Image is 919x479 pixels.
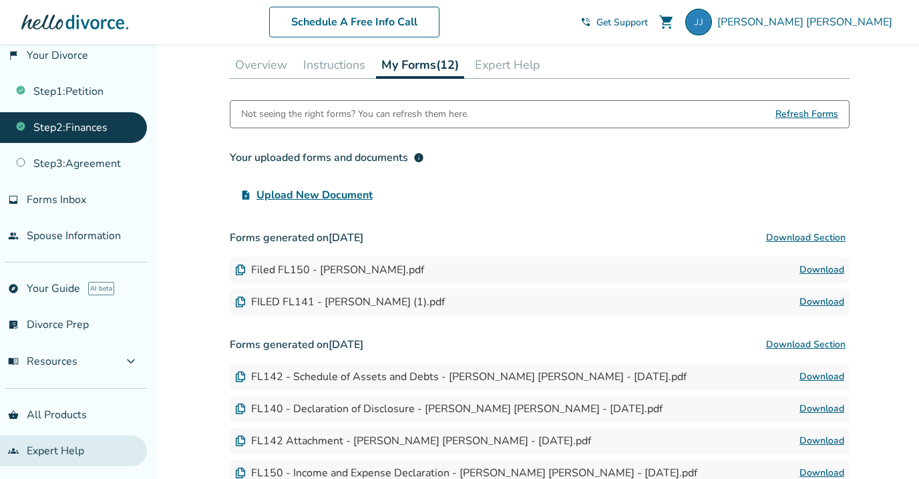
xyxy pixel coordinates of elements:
[241,101,469,128] div: Not seeing the right forms? You can refresh them here.
[799,294,844,310] a: Download
[762,331,850,358] button: Download Section
[685,9,712,35] img: justine.jj@gmail.com
[235,369,687,384] div: FL142 - Schedule of Assets and Debts - [PERSON_NAME] [PERSON_NAME] - [DATE].pdf
[799,401,844,417] a: Download
[799,262,844,278] a: Download
[235,297,246,307] img: Document
[235,436,246,446] img: Document
[8,410,19,420] span: shopping_basket
[230,51,293,78] button: Overview
[413,152,424,163] span: info
[580,16,648,29] a: phone_in_talkGet Support
[8,194,19,205] span: inbox
[235,468,246,478] img: Document
[235,434,591,448] div: FL142 Attachment - [PERSON_NAME] [PERSON_NAME] - [DATE].pdf
[8,356,19,367] span: menu_book
[799,433,844,449] a: Download
[235,295,445,309] div: FILED FL141 - [PERSON_NAME] (1).pdf
[775,101,838,128] span: Refresh Forms
[256,187,373,203] span: Upload New Document
[123,353,139,369] span: expand_more
[235,402,663,416] div: FL140 - Declaration of Disclosure - [PERSON_NAME] [PERSON_NAME] - [DATE].pdf
[8,446,19,456] span: groups
[269,7,439,37] a: Schedule A Free Info Call
[852,415,919,479] iframe: Chat Widget
[88,282,114,295] span: AI beta
[27,192,86,207] span: Forms Inbox
[235,263,424,277] div: Filed FL150 - [PERSON_NAME].pdf
[8,283,19,294] span: explore
[230,150,424,166] div: Your uploaded forms and documents
[580,17,591,27] span: phone_in_talk
[8,50,19,61] span: flag_2
[8,230,19,241] span: people
[235,371,246,382] img: Document
[235,404,246,414] img: Document
[230,224,850,251] h3: Forms generated on [DATE]
[762,224,850,251] button: Download Section
[470,51,546,78] button: Expert Help
[659,14,675,30] span: shopping_cart
[240,190,251,200] span: upload_file
[298,51,371,78] button: Instructions
[376,51,464,79] button: My Forms(12)
[799,369,844,385] a: Download
[235,265,246,275] img: Document
[230,331,850,358] h3: Forms generated on [DATE]
[717,15,898,29] span: [PERSON_NAME] [PERSON_NAME]
[8,354,77,369] span: Resources
[8,319,19,330] span: list_alt_check
[596,16,648,29] span: Get Support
